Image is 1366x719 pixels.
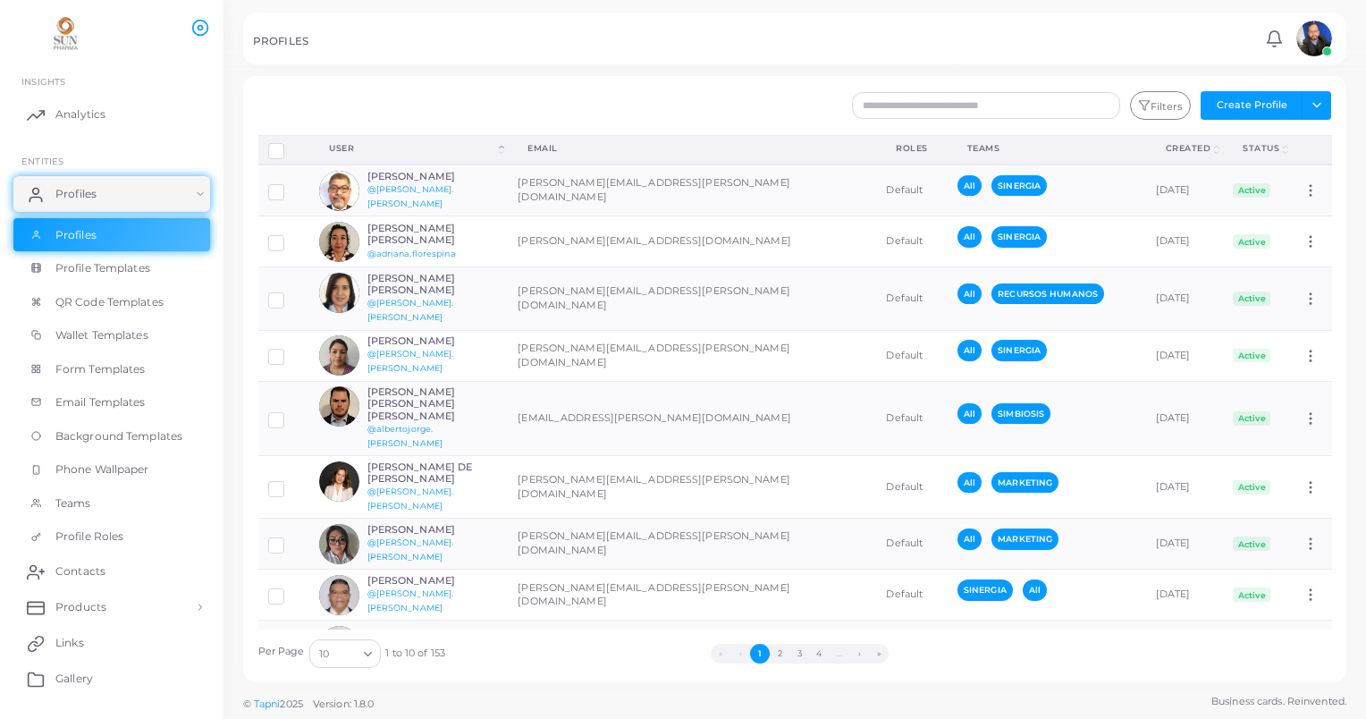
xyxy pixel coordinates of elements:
[1291,21,1336,56] a: avatar
[445,644,1154,664] ul: Pagination
[991,340,1047,360] span: SINERGIA
[13,218,210,252] a: Profiles
[329,142,495,155] div: User
[331,644,357,664] input: Search for option
[367,537,454,562] a: @[PERSON_NAME].[PERSON_NAME]
[1146,456,1224,519] td: [DATE]
[876,165,948,216] td: Default
[1146,381,1224,455] td: [DATE]
[991,283,1104,304] span: RECURSOS HUMANOS
[55,428,182,444] span: Background Templates
[367,575,499,587] h6: [PERSON_NAME]
[385,647,445,661] span: 1 to 10 of 153
[16,17,115,50] a: logo
[367,298,454,322] a: @[PERSON_NAME].[PERSON_NAME]
[319,461,359,502] img: avatar
[876,330,948,381] td: Default
[319,222,359,262] img: avatar
[55,294,164,310] span: QR Code Templates
[991,529,1058,549] span: MARKETING
[367,524,499,536] h6: [PERSON_NAME]
[1233,480,1270,495] span: Active
[367,424,443,448] a: @albertojorge.[PERSON_NAME]
[849,644,869,664] button: Go to next page
[1166,142,1211,155] div: Created
[508,621,876,672] td: [PERSON_NAME][EMAIL_ADDRESS][DOMAIN_NAME]
[13,318,210,352] a: Wallet Templates
[13,625,210,661] a: Links
[13,589,210,625] a: Products
[957,340,982,360] span: All
[13,419,210,453] a: Background Templates
[957,403,982,424] span: All
[13,453,210,486] a: Phone Wallpaper
[258,645,305,659] label: Per Page
[367,461,499,485] h6: [PERSON_NAME] DE [PERSON_NAME]
[367,386,499,422] h6: [PERSON_NAME] [PERSON_NAME] [PERSON_NAME]
[258,135,310,165] th: Row-selection
[876,519,948,570] td: Default
[957,226,982,247] span: All
[869,644,889,664] button: Go to last page
[13,285,210,319] a: QR Code Templates
[13,486,210,520] a: Teams
[896,142,928,155] div: Roles
[876,570,948,621] td: Default
[991,472,1058,493] span: MARKETING
[508,519,876,570] td: [PERSON_NAME][EMAIL_ADDRESS][PERSON_NAME][DOMAIN_NAME]
[1146,267,1224,330] td: [DATE]
[876,216,948,267] td: Default
[313,698,375,710] span: Version: 1.8.0
[991,403,1050,424] span: SIMBIOSIS
[55,529,123,545] span: Profile Roles
[309,639,381,668] div: Search for option
[55,227,97,243] span: Profiles
[367,335,499,347] h6: [PERSON_NAME]
[55,461,149,478] span: Phone Wallpaper
[876,456,948,519] td: Default
[367,171,499,182] h6: [PERSON_NAME]
[319,335,359,376] img: avatar
[1146,330,1224,381] td: [DATE]
[1130,91,1191,120] button: Filters
[508,381,876,455] td: [EMAIL_ADDRESS][PERSON_NAME][DOMAIN_NAME]
[21,76,65,87] span: INSIGHTS
[1233,588,1270,602] span: Active
[55,495,91,512] span: Teams
[991,226,1047,247] span: SINERGIA
[508,165,876,216] td: [PERSON_NAME][EMAIL_ADDRESS][PERSON_NAME][DOMAIN_NAME]
[876,381,948,455] td: Default
[367,223,499,246] h6: [PERSON_NAME] [PERSON_NAME]
[367,273,499,296] h6: [PERSON_NAME] [PERSON_NAME]
[957,579,1013,600] span: SINERGIA
[13,385,210,419] a: Email Templates
[367,249,456,258] a: @adriana.florespina
[957,175,982,196] span: All
[1201,91,1303,120] button: Create Profile
[21,156,63,166] span: ENTITIES
[13,97,210,132] a: Analytics
[367,349,454,373] a: @[PERSON_NAME].[PERSON_NAME]
[13,554,210,589] a: Contacts
[367,486,454,511] a: @[PERSON_NAME].[PERSON_NAME]
[55,186,97,202] span: Profiles
[319,273,359,313] img: avatar
[1023,579,1047,600] span: All
[508,267,876,330] td: [PERSON_NAME][EMAIL_ADDRESS][PERSON_NAME][DOMAIN_NAME]
[957,472,982,493] span: All
[243,697,374,712] span: ©
[319,645,329,664] span: 10
[1146,165,1224,216] td: [DATE]
[991,175,1047,196] span: SINERGIA
[508,456,876,519] td: [PERSON_NAME][EMAIL_ADDRESS][PERSON_NAME][DOMAIN_NAME]
[957,283,982,304] span: All
[1233,183,1270,198] span: Active
[55,327,148,343] span: Wallet Templates
[1233,411,1270,426] span: Active
[13,352,210,386] a: Form Templates
[367,184,454,208] a: @[PERSON_NAME].[PERSON_NAME]
[1233,349,1270,363] span: Active
[750,644,770,664] button: Go to page 1
[13,520,210,554] a: Profile Roles
[876,267,948,330] td: Default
